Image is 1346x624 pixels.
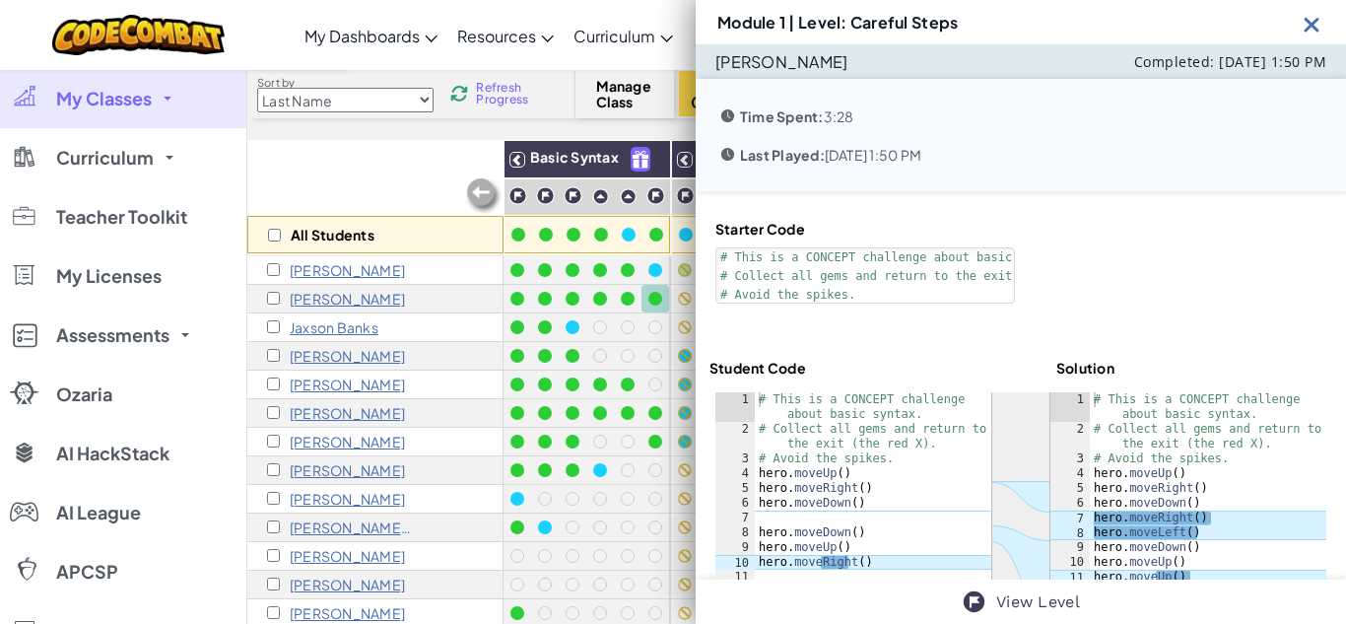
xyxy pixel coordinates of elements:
img: IconChallengeLevel.svg [508,186,527,205]
p: Dallas Criswell [290,462,405,478]
img: IconChallengeLevel.svg [646,186,665,205]
div: 11 [1050,570,1090,585]
img: IconFreeLevelv2.svg [632,148,649,171]
div: 5 [715,481,755,496]
div: 7 [1050,511,1090,525]
div: 10 [1050,555,1090,570]
a: View Level [996,590,1080,614]
img: CodeCombat logo [52,15,225,55]
img: Icon_TimeSpent.svg [715,142,740,167]
p: 3:28 [740,108,853,124]
img: Arrow_Left_Inactive.png [464,176,504,216]
p: All Students [291,227,374,243]
p: Jorge Garcia Lara [290,520,413,535]
button: Assign Content [679,71,768,116]
span: AI HackStack [56,445,169,462]
span: Manage Class [596,78,654,109]
span: Curriculum [573,26,655,46]
div: 7 [715,511,755,525]
div: 2 [1050,422,1090,451]
span: Assessments [56,326,169,344]
img: Icon_TimeSpent.svg [715,104,740,128]
img: IconPracticeLevel.svg [592,188,609,205]
p: Edwin Bautista-Perez [290,377,405,392]
b: Time Spent: [740,107,824,125]
p: McKenzie Brown [290,405,405,421]
div: 2 [715,422,755,451]
p: [PERSON_NAME] [715,52,848,72]
span: Basic Syntax [530,148,619,166]
span: My Dashboards [304,26,420,46]
span: Completed: [DATE] 1:50 PM [1134,52,1326,71]
img: IconPracticeLevel.svg [620,188,637,205]
p: McCoy Fleming [290,491,405,507]
span: My Classes [56,90,152,107]
p: Kaeli Jenkins [290,605,405,621]
p: Bryson Inscore [290,577,405,592]
div: 4 [715,466,755,481]
div: 5 [1050,481,1090,496]
p: [DATE] 1:50 PM [740,147,921,163]
label: Sort by [257,75,434,91]
img: IconChallengeLevel.svg [564,186,582,205]
div: 4 [1050,466,1090,481]
span: Curriculum [56,149,154,167]
div: 8 [715,525,755,540]
div: 3 [715,451,755,466]
img: IconChallengeLevel.svg [676,186,695,205]
img: Icon_Exit.svg [1300,12,1324,36]
a: My Dashboards [295,9,447,62]
img: IconReload.svg [450,85,468,103]
img: IconChallengeLevel.svg [962,589,986,614]
div: 8 [1050,525,1090,540]
p: Natalie Banks [290,348,405,364]
p: Larry Christmas [290,434,405,450]
img: IconChallengeLevel.svg [536,186,555,205]
span: Refresh Progress [476,82,537,105]
h4: Student Code [709,359,806,377]
div: 9 [1050,540,1090,555]
div: 9 [715,540,755,555]
div: 6 [1050,496,1090,511]
b: Last Played: [740,146,825,164]
span: Ozaria [56,385,112,403]
a: Resources [447,9,564,62]
div: 11 [715,570,755,585]
a: Curriculum [564,9,683,62]
p: Hunter Anderson [290,291,405,307]
span: AI League [56,504,141,521]
div: 6 [715,496,755,511]
div: 10 [715,555,755,570]
span: My Licenses [56,267,162,285]
h3: Module 1 | Level: Careful Steps [717,14,958,31]
p: Jaxson Banks [290,319,378,335]
div: 1 [715,392,755,422]
p: Tristan Hammett [290,548,405,564]
p: Johnathan Abston [290,262,405,278]
div: 1 [1050,392,1090,422]
h4: Solution [1056,359,1114,377]
span: Resources [457,26,536,46]
div: 3 [1050,451,1090,466]
h4: Starter Code [715,220,1015,238]
span: Teacher Toolkit [56,208,187,226]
